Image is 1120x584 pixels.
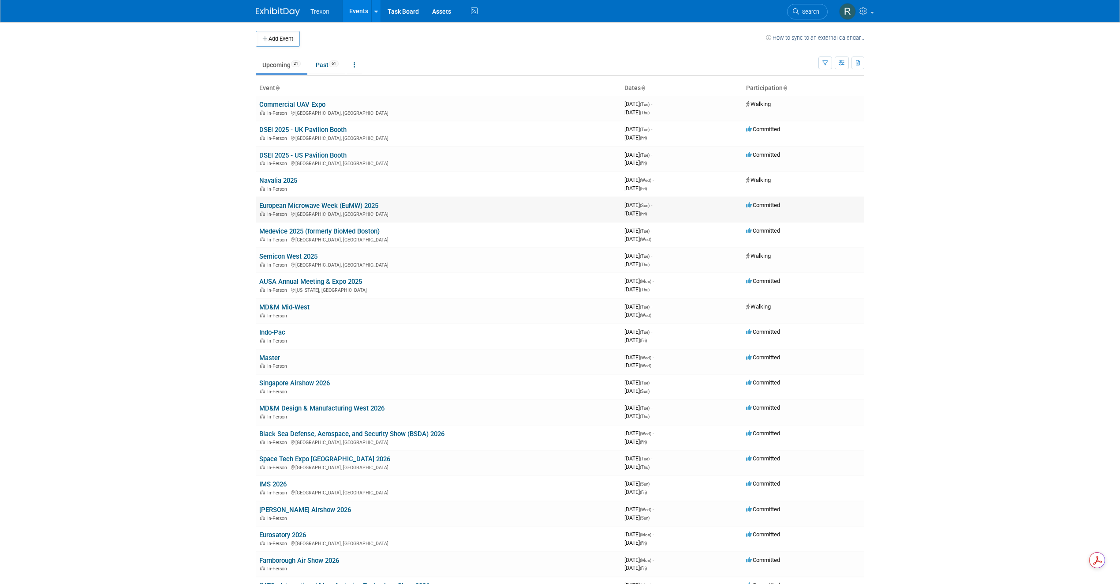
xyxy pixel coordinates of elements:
span: [DATE] [624,438,647,445]
span: (Mon) [640,532,651,537]
span: [DATE] [624,362,651,369]
span: (Fri) [640,566,647,571]
span: (Thu) [640,287,650,292]
span: (Thu) [640,414,650,419]
span: [DATE] [624,134,647,141]
span: (Wed) [640,237,651,242]
span: In-Person [267,516,290,521]
a: MD&M Design & Manufacturing West 2026 [259,404,385,412]
span: Committed [746,557,780,563]
span: [DATE] [624,337,647,343]
span: (Mon) [640,279,651,284]
span: In-Person [267,566,290,572]
span: (Sun) [640,482,650,486]
img: In-Person Event [260,338,265,343]
span: [DATE] [624,328,652,335]
span: Committed [746,480,780,487]
span: In-Person [267,541,290,546]
span: [DATE] [624,531,654,538]
div: [GEOGRAPHIC_DATA], [GEOGRAPHIC_DATA] [259,236,617,243]
img: In-Person Event [260,566,265,570]
span: [DATE] [624,404,652,411]
a: Black Sea Defense, Aerospace, and Security Show (BSDA) 2026 [259,430,444,438]
a: Indo-Pac [259,328,285,336]
span: - [653,557,654,563]
span: (Tue) [640,102,650,107]
span: In-Person [267,110,290,116]
span: (Tue) [640,127,650,132]
span: (Tue) [640,456,650,461]
span: Committed [746,278,780,284]
span: (Thu) [640,465,650,470]
span: - [653,531,654,538]
span: [DATE] [624,379,652,386]
span: - [651,480,652,487]
span: [DATE] [624,185,647,192]
span: [DATE] [624,227,652,234]
span: [DATE] [624,430,654,437]
span: Search [799,8,819,15]
a: Semicon West 2025 [259,252,317,260]
span: (Fri) [640,338,647,343]
span: [DATE] [624,480,652,487]
img: In-Person Event [260,363,265,368]
a: Eurosatory 2026 [259,531,306,539]
span: - [651,202,652,208]
span: Committed [746,126,780,132]
a: DSEI 2025 - UK Pavilion Booth [259,126,347,134]
span: [DATE] [624,159,647,166]
a: MD&M Mid-West [259,303,310,311]
span: Committed [746,455,780,462]
span: [DATE] [624,565,647,571]
span: (Wed) [640,355,651,360]
span: In-Person [267,490,290,496]
span: [DATE] [624,101,652,107]
a: European Microwave Week (EuMW) 2025 [259,202,378,210]
a: IMS 2026 [259,480,287,488]
img: In-Person Event [260,161,265,165]
span: (Thu) [640,110,650,115]
span: (Fri) [640,161,647,166]
span: (Sun) [640,203,650,208]
span: - [651,455,652,462]
img: In-Person Event [260,287,265,292]
img: ExhibitDay [256,8,300,16]
div: [GEOGRAPHIC_DATA], [GEOGRAPHIC_DATA] [259,261,617,268]
span: In-Person [267,363,290,369]
span: (Tue) [640,406,650,411]
a: Master [259,354,280,362]
span: (Fri) [640,186,647,191]
span: - [651,151,652,158]
img: In-Person Event [260,541,265,545]
span: [DATE] [624,388,650,394]
span: (Tue) [640,254,650,259]
span: Committed [746,404,780,411]
span: [DATE] [624,506,654,512]
a: Space Tech Expo [GEOGRAPHIC_DATA] 2026 [259,455,390,463]
span: In-Person [267,465,290,471]
div: [GEOGRAPHIC_DATA], [GEOGRAPHIC_DATA] [259,539,617,546]
span: Committed [746,430,780,437]
a: Singapore Airshow 2026 [259,379,330,387]
span: Walking [746,101,771,107]
span: (Sun) [640,516,650,520]
span: In-Person [267,211,290,217]
span: [DATE] [624,455,652,462]
span: Committed [746,506,780,512]
span: In-Person [267,136,290,141]
span: In-Person [267,186,290,192]
span: - [653,506,654,512]
span: (Tue) [640,305,650,309]
span: Committed [746,354,780,361]
a: Farnborough Air Show 2026 [259,557,339,565]
span: (Wed) [640,507,651,512]
img: In-Person Event [260,465,265,469]
span: - [651,303,652,310]
span: [DATE] [624,177,654,183]
span: (Fri) [640,440,647,445]
span: In-Person [267,338,290,344]
span: (Thu) [640,262,650,267]
span: [DATE] [624,303,652,310]
a: Commercial UAV Expo [259,101,325,109]
div: [GEOGRAPHIC_DATA], [GEOGRAPHIC_DATA] [259,109,617,116]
